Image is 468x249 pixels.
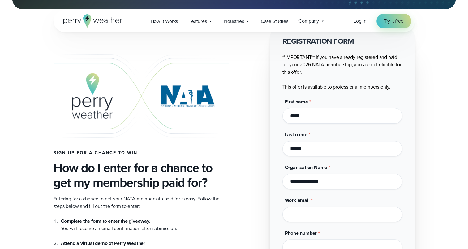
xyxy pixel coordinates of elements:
span: Last name [285,131,307,138]
p: Entering for a chance to get your NATA membership paid for is easy. Follow the steps below and fi... [54,195,229,210]
a: Log in [354,17,367,25]
span: Industries [224,18,244,25]
strong: Complete the form to enter the giveaway. [61,217,150,225]
span: Organization Name [285,164,328,171]
span: Features [188,18,207,25]
span: Work email [285,197,310,204]
span: Company [298,17,319,25]
strong: REGISTRATION FORM [282,36,354,47]
h4: Sign up for a chance to win [54,151,229,155]
a: How it Works [145,15,183,28]
span: Case Studies [261,18,288,25]
span: Phone number [285,229,317,237]
a: Case Studies [255,15,294,28]
span: Log in [354,17,367,24]
li: You will receive an email confirmation after submission. [61,217,229,232]
span: Try it free [384,17,404,25]
strong: Attend a virtual demo of Perry Weather [61,240,145,247]
h3: How do I enter for a chance to get my membership paid for? [54,160,229,190]
span: How it Works [151,18,178,25]
a: Try it free [376,14,411,28]
div: **IMPORTANT** If you have already registered and paid for your 2026 NATA membership, you are not ... [282,36,402,91]
span: First name [285,98,308,105]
